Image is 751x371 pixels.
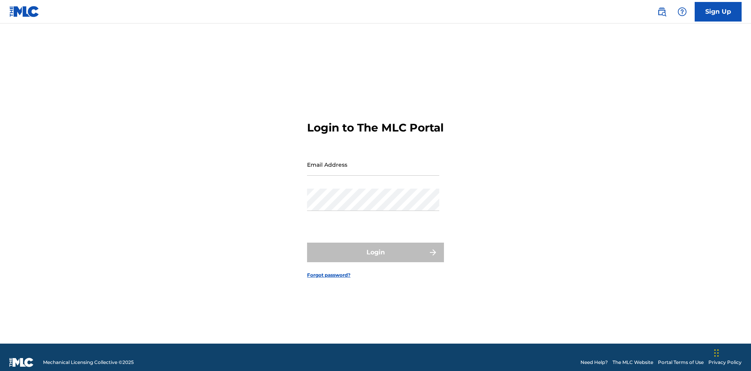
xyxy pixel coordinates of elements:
a: Privacy Policy [708,359,742,366]
iframe: Chat Widget [712,333,751,371]
img: help [677,7,687,16]
img: MLC Logo [9,6,40,17]
div: Help [674,4,690,20]
img: logo [9,358,34,367]
a: Sign Up [695,2,742,22]
a: Portal Terms of Use [658,359,704,366]
img: search [657,7,667,16]
a: Need Help? [580,359,608,366]
span: Mechanical Licensing Collective © 2025 [43,359,134,366]
a: Public Search [654,4,670,20]
a: The MLC Website [613,359,653,366]
a: Forgot password? [307,272,350,279]
h3: Login to The MLC Portal [307,121,444,135]
div: Drag [714,341,719,365]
